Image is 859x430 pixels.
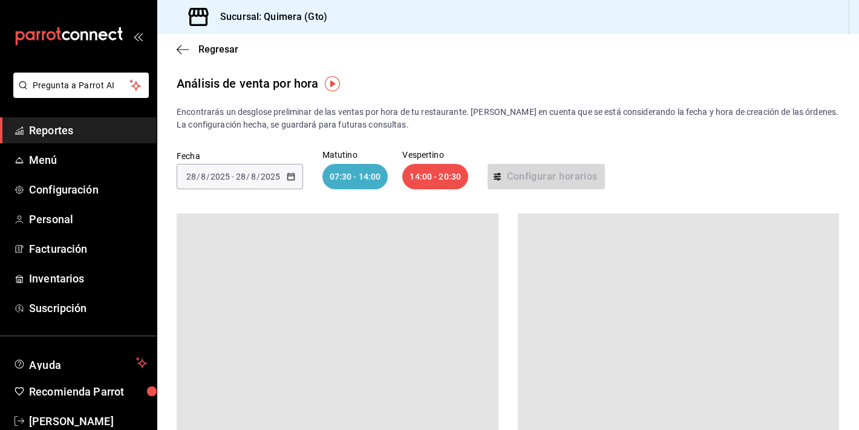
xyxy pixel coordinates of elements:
[29,300,147,316] span: Suscripción
[177,152,303,160] label: Fecha
[29,356,131,370] span: Ayuda
[29,270,147,287] span: Inventarios
[256,172,260,181] span: /
[29,383,147,400] span: Recomienda Parrot
[8,88,149,100] a: Pregunta a Parrot AI
[210,172,230,181] input: ----
[211,10,327,24] h3: Sucursal: Quimera (Gto)
[177,106,840,131] p: Encontrarás un desglose preliminar de las ventas por hora de tu restaurante. [PERSON_NAME] en cue...
[29,211,147,227] span: Personal
[29,181,147,198] span: Configuración
[246,172,250,181] span: /
[13,73,149,98] button: Pregunta a Parrot AI
[33,79,130,92] span: Pregunta a Parrot AI
[260,172,281,181] input: ----
[206,172,210,181] span: /
[29,122,147,138] span: Reportes
[177,44,238,55] button: Regresar
[29,413,147,429] span: [PERSON_NAME]
[197,172,200,181] span: /
[402,164,468,189] div: 14:00 - 20:30
[200,172,206,181] input: --
[177,74,318,93] div: Análisis de venta por hora
[232,172,234,181] span: -
[322,151,388,159] p: Matutino
[133,31,143,41] button: open_drawer_menu
[235,172,246,181] input: --
[322,164,388,189] div: 07:30 - 14:00
[186,172,197,181] input: --
[29,152,147,168] span: Menú
[325,76,340,91] img: Tooltip marker
[29,241,147,257] span: Facturación
[198,44,238,55] span: Regresar
[250,172,256,181] input: --
[402,151,468,159] p: Vespertino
